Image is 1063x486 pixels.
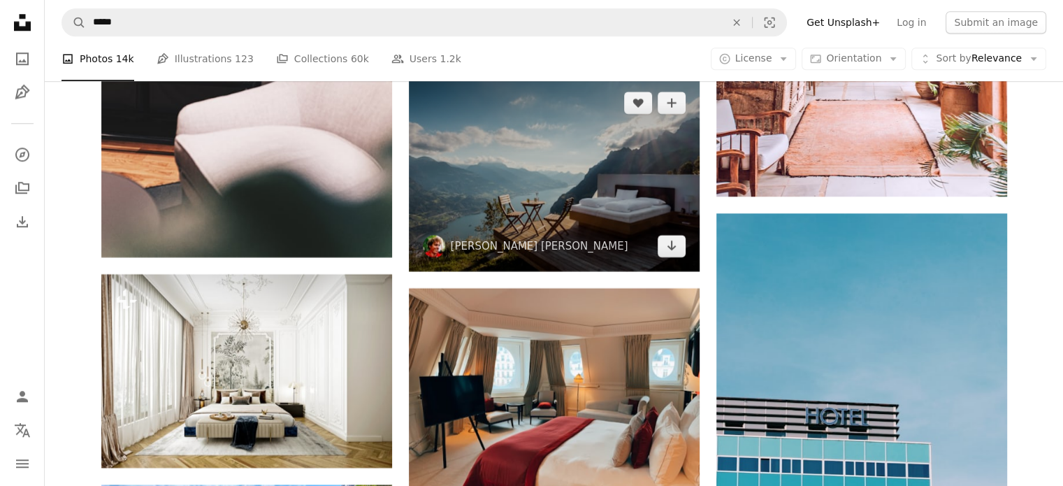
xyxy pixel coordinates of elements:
[451,239,628,253] a: [PERSON_NAME] [PERSON_NAME]
[440,51,461,66] span: 1.2k
[8,416,36,444] button: Language
[711,48,797,70] button: License
[409,78,700,271] img: brown wooden chair on brown wooden deck
[8,45,36,73] a: Photos
[826,52,881,64] span: Orientation
[624,92,652,114] button: Like
[235,51,254,66] span: 123
[101,364,392,377] a: 3d render of luxury hotel room
[101,274,392,468] img: 3d render of luxury hotel room
[798,11,888,34] a: Get Unsplash+
[8,174,36,202] a: Collections
[276,36,369,81] a: Collections 60k
[658,92,686,114] button: Add to Collection
[8,208,36,236] a: Download History
[423,235,445,257] img: Go to Patrick Robert Doyle's profile
[946,11,1046,34] button: Submit an image
[658,235,686,257] a: Download
[716,400,1007,413] a: hotel during daytime
[351,51,369,66] span: 60k
[721,9,752,36] button: Clear
[8,8,36,39] a: Home — Unsplash
[8,383,36,410] a: Log in / Sign up
[409,168,700,180] a: brown wooden chair on brown wooden deck
[62,9,86,36] button: Search Unsplash
[8,78,36,106] a: Illustrations
[735,52,772,64] span: License
[911,48,1046,70] button: Sort byRelevance
[936,52,971,64] span: Sort by
[802,48,906,70] button: Orientation
[409,390,700,403] a: person lying on bed near window
[888,11,934,34] a: Log in
[391,36,461,81] a: Users 1.2k
[157,36,254,81] a: Illustrations 123
[753,9,786,36] button: Visual search
[8,450,36,478] button: Menu
[62,8,787,36] form: Find visuals sitewide
[8,141,36,169] a: Explore
[936,52,1022,66] span: Relevance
